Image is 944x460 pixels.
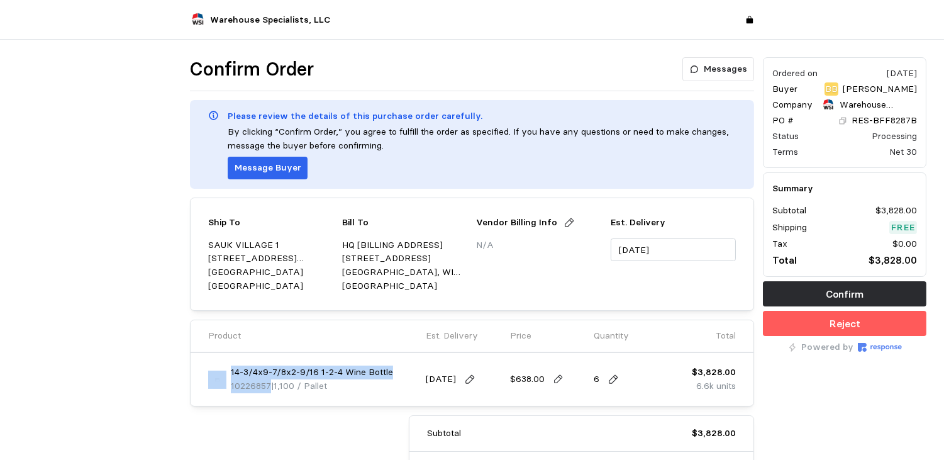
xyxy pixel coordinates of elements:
p: [GEOGRAPHIC_DATA] [208,266,333,279]
span: 10226857 [231,380,271,391]
p: Est. Delivery [611,216,736,230]
p: $638.00 [510,373,545,386]
p: Buyer [772,82,797,96]
p: Powered by [801,340,853,354]
p: $3,828.00 [692,427,736,440]
p: Product [208,329,241,343]
p: Confirm [826,286,863,302]
p: By clicking “Confirm Order,” you agree to fulfill the order as specified. If you have any questio... [228,125,736,152]
button: Confirm [763,281,926,306]
p: $0.00 [892,237,917,251]
p: $3,828.00 [692,366,736,379]
p: RES-BFF8287B [852,114,917,128]
input: MM/DD/YYYY [611,238,736,262]
p: Vendor Billing Info [477,216,558,230]
p: 14-3/4x9-7/8x2-9/16 1-2-4 Wine Bottle [231,366,393,379]
p: Company [772,98,813,112]
div: Net 30 [889,145,917,159]
button: Messages [682,57,754,81]
p: Message Buyer [235,161,301,175]
div: [DATE] [887,67,917,80]
p: Shipping [772,221,807,235]
p: [DATE] [426,373,456,386]
p: Price [510,329,531,343]
div: Ordered on [772,67,818,80]
p: Tax [772,237,787,251]
p: Free [891,221,915,235]
p: SAUK VILLAGE 1 [208,238,333,252]
p: [STREET_ADDRESS][PERSON_NAME] [208,252,333,266]
img: svg%3e [208,371,226,389]
p: [STREET_ADDRESS] [342,252,467,266]
p: Bill To [342,216,369,230]
p: $3,828.00 [869,252,917,268]
p: N/A [477,238,602,252]
p: Subtotal [772,204,806,218]
p: $3,828.00 [875,204,917,218]
p: Please review the details of this purchase order carefully. [228,109,482,123]
p: Messages [704,62,747,76]
p: Reject [830,316,860,332]
p: PO # [772,114,794,128]
button: Reject [763,311,926,336]
div: Terms [772,145,798,159]
p: Quantity [594,329,629,343]
div: Processing [872,130,917,143]
p: Ship To [208,216,240,230]
p: [GEOGRAPHIC_DATA] [342,279,467,293]
p: Subtotal [427,427,461,440]
p: Total [716,329,736,343]
p: BB [825,82,838,96]
span: | 1,100 / Pallet [271,380,327,391]
p: [GEOGRAPHIC_DATA] [208,279,333,293]
p: Est. Delivery [426,329,478,343]
p: Warehouse Specialists, LLC [210,13,330,27]
p: [PERSON_NAME] [843,82,917,96]
img: Response Logo [858,343,902,352]
p: Total [772,252,797,268]
div: Status [772,130,799,143]
p: 6 [594,373,599,386]
p: HQ [BILLING ADDRESS] [342,238,467,252]
p: 6.6k units [692,379,736,393]
p: Warehouse Specialists, LLC [840,98,917,112]
h1: Confirm Order [190,57,314,82]
p: [GEOGRAPHIC_DATA], WI 54912 [342,266,467,279]
h5: Summary [772,182,917,195]
button: Message Buyer [228,157,308,179]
